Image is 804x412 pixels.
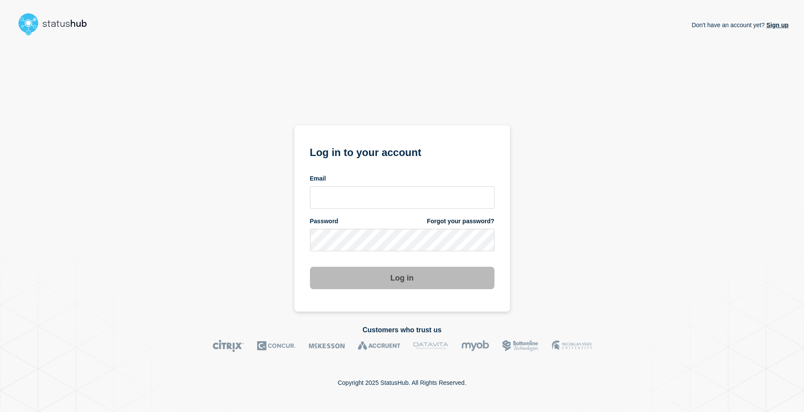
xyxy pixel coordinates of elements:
button: Log in [310,267,494,289]
img: Accruent logo [358,340,400,352]
img: Concur logo [257,340,296,352]
input: password input [310,229,494,251]
a: Forgot your password? [427,217,494,225]
a: Sign up [765,22,788,28]
h1: Log in to your account [310,144,494,159]
img: MSU logo [552,340,592,352]
input: email input [310,186,494,209]
img: Bottomline logo [502,340,539,352]
img: myob logo [461,340,489,352]
span: Email [310,175,326,183]
img: DataVita logo [413,340,448,352]
p: Copyright 2025 StatusHub. All Rights Reserved. [338,379,466,386]
img: StatusHub logo [16,10,97,38]
p: Don't have an account yet? [691,15,788,35]
h2: Customers who trust us [16,326,788,334]
img: McKesson logo [309,340,345,352]
img: Citrix logo [213,340,244,352]
span: Password [310,217,338,225]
